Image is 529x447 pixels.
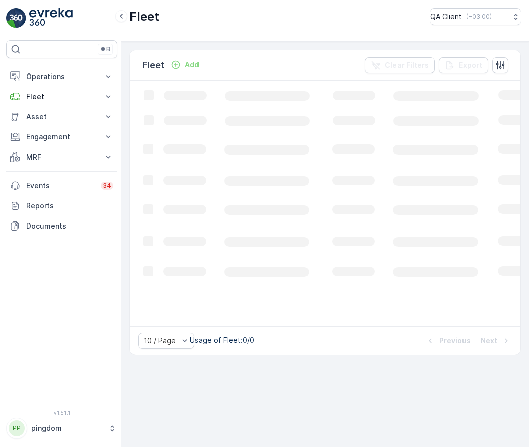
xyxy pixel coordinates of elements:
[26,221,113,231] p: Documents
[439,336,471,346] p: Previous
[26,112,97,122] p: Asset
[6,176,117,196] a: Events34
[6,216,117,236] a: Documents
[142,58,165,72] p: Fleet
[480,335,512,347] button: Next
[190,335,254,345] p: Usage of Fleet : 0/0
[100,45,110,53] p: ⌘B
[31,423,103,433] p: pingdom
[6,196,117,216] a: Reports
[26,132,97,142] p: Engagement
[29,8,73,28] img: logo_light-DOdMpM7g.png
[185,60,199,70] p: Add
[430,12,462,22] p: QA Client
[129,9,159,25] p: Fleet
[466,13,492,21] p: ( +03:00 )
[439,57,488,73] button: Export
[6,147,117,167] button: MRF
[424,335,472,347] button: Previous
[26,152,97,162] p: MRF
[430,8,521,25] button: QA Client(+03:00)
[365,57,435,73] button: Clear Filters
[6,107,117,127] button: Asset
[26,92,97,102] p: Fleet
[9,420,25,436] div: PP
[6,410,117,416] span: v 1.51.1
[6,127,117,147] button: Engagement
[6,66,117,87] button: Operations
[167,59,203,71] button: Add
[103,182,111,190] p: 34
[6,8,26,28] img: logo
[6,418,117,439] button: PPpingdom
[26,181,95,191] p: Events
[6,87,117,107] button: Fleet
[26,201,113,211] p: Reports
[385,60,429,70] p: Clear Filters
[481,336,497,346] p: Next
[26,71,97,82] p: Operations
[459,60,482,70] p: Export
